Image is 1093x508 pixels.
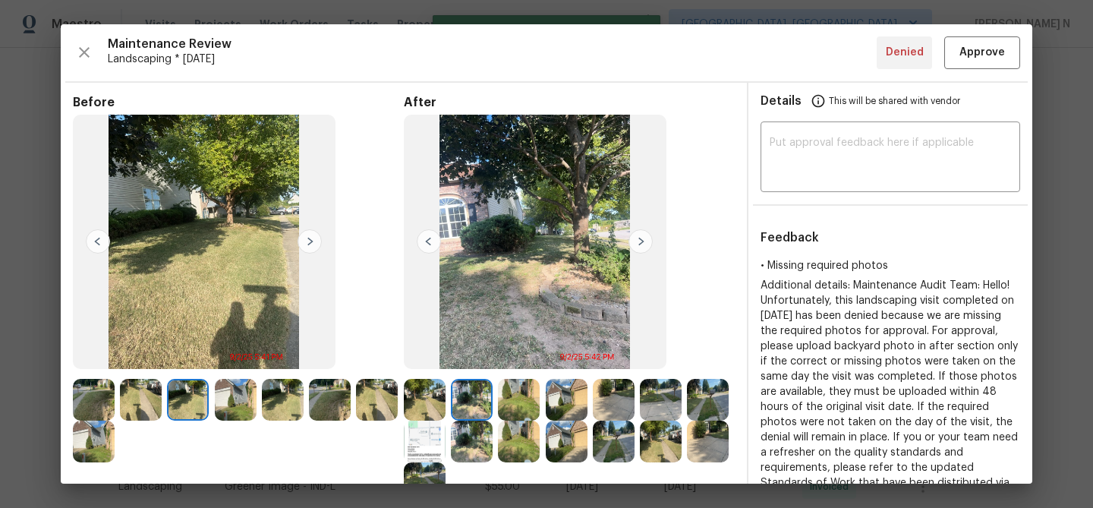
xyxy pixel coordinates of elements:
[86,229,110,254] img: left-chevron-button-url
[761,83,802,119] span: Details
[108,52,877,67] span: Landscaping * [DATE]
[73,95,404,110] span: Before
[944,36,1020,69] button: Approve
[761,260,888,271] span: • Missing required photos
[829,83,960,119] span: This will be shared with vendor
[404,95,735,110] span: After
[628,229,653,254] img: right-chevron-button-url
[959,43,1005,62] span: Approve
[108,36,877,52] span: Maintenance Review
[298,229,322,254] img: right-chevron-button-url
[417,229,441,254] img: left-chevron-button-url
[761,232,819,244] span: Feedback
[761,280,1018,503] span: Additional details: Maintenance Audit Team: Hello! Unfortunately, this landscaping visit complete...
